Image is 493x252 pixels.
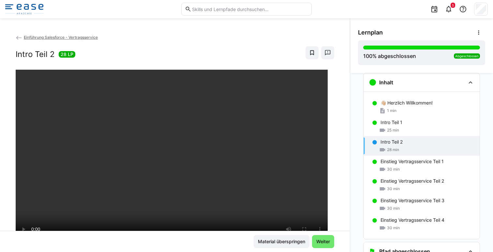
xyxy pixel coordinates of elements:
p: Einstieg Vertragsservice Teil 3 [381,197,444,204]
p: Einstieg Vertragsservice Teil 2 [381,178,444,184]
span: 30 min [387,167,400,172]
h3: Inhalt [379,79,393,86]
span: 30 min [387,186,400,191]
span: 28 LP [61,51,73,58]
p: Intro Teil 1 [381,119,402,126]
span: Weiter [315,238,331,245]
span: 5 [452,3,454,7]
span: 100 [363,53,372,59]
span: Lernplan [358,29,383,36]
span: 28 min [387,147,399,152]
span: 30 min [387,225,400,231]
p: 👋🏼 Herzlich Willkommen! [381,100,433,106]
p: Intro Teil 2 [381,139,403,145]
span: 1 min [387,108,396,113]
button: Material überspringen [254,235,309,248]
p: Einstieg Vertragsservice Teil 1 [381,158,444,165]
span: Material überspringen [257,238,306,245]
button: Weiter [312,235,334,248]
a: Einführung Salesforce - Vertragsservice [16,35,98,40]
div: % abgeschlossen [363,52,416,60]
input: Skills und Lernpfade durchsuchen… [191,6,308,12]
h2: Intro Teil 2 [16,49,55,59]
span: Abgeschlossen [455,54,479,58]
span: 25 min [387,128,399,133]
p: Einstieg Vertragsservice Teil 4 [381,217,444,223]
span: Einführung Salesforce - Vertragsservice [24,35,98,40]
span: 30 min [387,206,400,211]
